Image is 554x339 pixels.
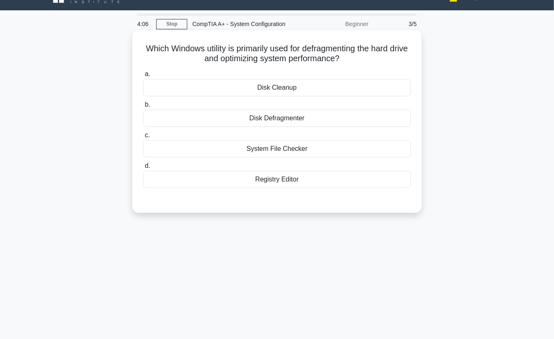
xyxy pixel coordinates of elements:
[373,16,422,32] div: 3/5
[145,131,150,138] span: c.
[143,171,411,188] div: Registry Editor
[156,19,187,29] a: Stop
[145,162,150,169] span: d.
[143,140,411,158] div: System File Checker
[143,79,411,96] div: Disk Cleanup
[301,16,373,32] div: Beginner
[142,43,412,64] h5: Which Windows utility is primarily used for defragmenting the hard drive and optimizing system pe...
[145,101,150,108] span: b.
[145,70,150,77] span: a.
[132,16,156,32] div: 4:06
[187,16,301,32] div: CompTIA A+ - System Configuration
[143,110,411,127] div: Disk Defragmenter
